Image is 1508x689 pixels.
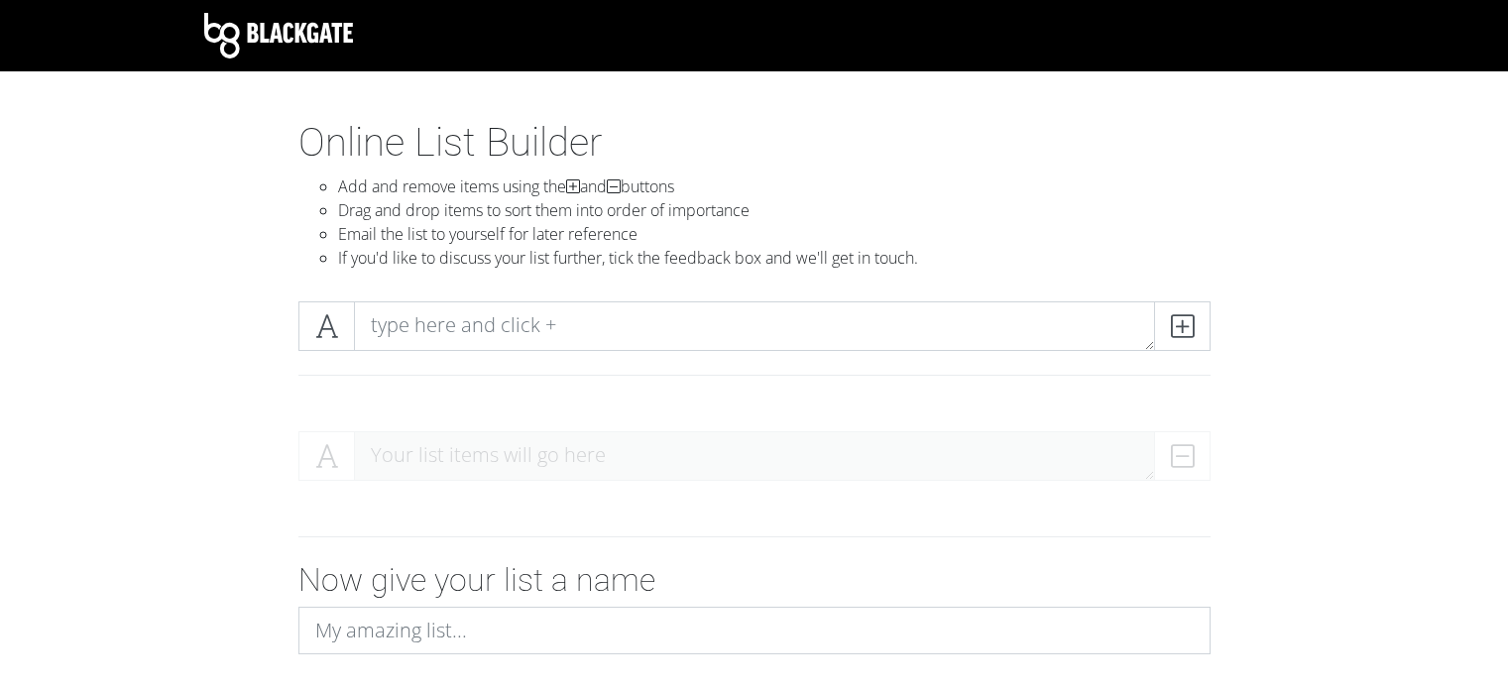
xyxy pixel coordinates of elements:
[298,561,1211,599] h2: Now give your list a name
[338,174,1211,198] li: Add and remove items using the and buttons
[338,246,1211,270] li: If you'd like to discuss your list further, tick the feedback box and we'll get in touch.
[338,222,1211,246] li: Email the list to yourself for later reference
[298,607,1211,654] input: My amazing list...
[204,13,353,58] img: Blackgate
[298,119,1211,167] h1: Online List Builder
[338,198,1211,222] li: Drag and drop items to sort them into order of importance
